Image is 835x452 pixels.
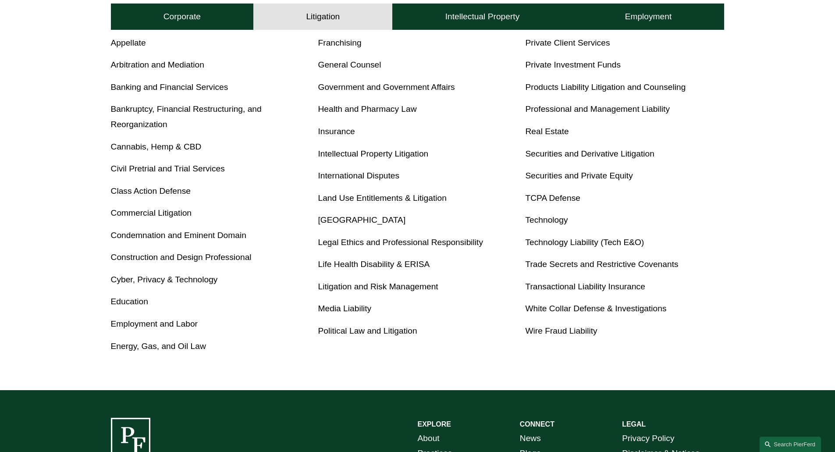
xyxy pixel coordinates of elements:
a: Professional and Management Liability [525,104,670,114]
a: Employment and Labor [111,319,198,328]
strong: LEGAL [622,420,646,428]
a: Franchising [318,38,362,47]
a: Litigation and Risk Management [318,282,438,291]
a: General Counsel [318,60,381,69]
a: Class Action Defense [111,186,191,196]
a: Appellate [111,38,146,47]
a: Civil Pretrial and Trial Services [111,164,225,173]
a: Search this site [760,437,821,452]
h4: Corporate [163,11,201,22]
a: Life Health Disability & ERISA [318,260,430,269]
a: About [418,431,440,446]
a: Cannabis, Hemp & CBD [111,142,202,151]
h4: Intellectual Property [445,11,520,22]
a: Cyber, Privacy & Technology [111,275,218,284]
a: Securities and Derivative Litigation [525,149,654,158]
a: News [520,431,541,446]
h4: Litigation [306,11,340,22]
strong: EXPLORE [418,420,451,428]
a: Government and Government Affairs [318,82,455,92]
a: Condemnation and Eminent Domain [111,231,246,240]
a: Private Investment Funds [525,60,621,69]
h4: Employment [625,11,672,22]
a: Real Estate [525,127,569,136]
a: Wire Fraud Liability [525,326,597,335]
a: TCPA Defense [525,193,580,203]
a: International Disputes [318,171,400,180]
a: Land Use Entitlements & Litigation [318,193,447,203]
a: [GEOGRAPHIC_DATA] [318,215,406,224]
a: White Collar Defense & Investigations [525,304,666,313]
a: Media Liability [318,304,372,313]
a: Technology [525,215,568,224]
a: Products Liability Litigation and Counseling [525,82,686,92]
a: Transactional Liability Insurance [525,282,645,291]
a: Education [111,297,148,306]
a: Trade Secrets and Restrictive Covenants [525,260,678,269]
strong: CONNECT [520,420,554,428]
a: Health and Pharmacy Law [318,104,417,114]
a: Intellectual Property Litigation [318,149,429,158]
a: Arbitration and Mediation [111,60,204,69]
a: Political Law and Litigation [318,326,417,335]
a: Insurance [318,127,355,136]
a: Bankruptcy, Financial Restructuring, and Reorganization [111,104,262,129]
a: Banking and Financial Services [111,82,228,92]
a: Technology Liability (Tech E&O) [525,238,644,247]
a: Securities and Private Equity [525,171,632,180]
a: Commercial Litigation [111,208,192,217]
a: Energy, Gas, and Oil Law [111,342,206,351]
a: Legal Ethics and Professional Responsibility [318,238,483,247]
a: Privacy Policy [622,431,674,446]
a: Private Client Services [525,38,610,47]
a: Construction and Design Professional [111,253,252,262]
